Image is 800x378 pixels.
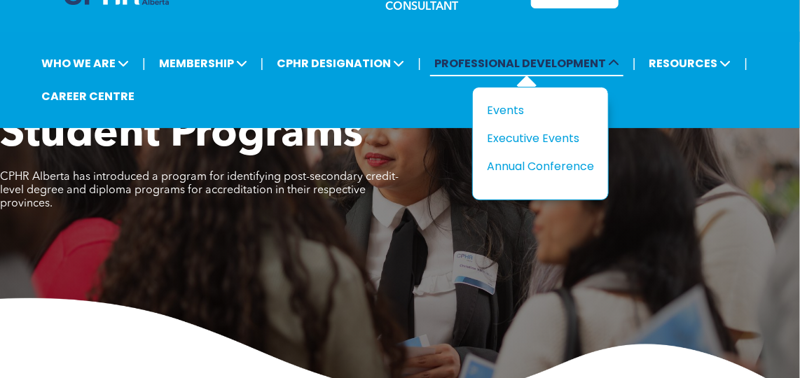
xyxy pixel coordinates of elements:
span: RESOURCES [645,50,736,76]
li: | [418,49,421,78]
div: Events [487,101,584,119]
span: PROFESSIONAL DEVELOPMENT [430,50,623,76]
li: | [633,49,636,78]
a: Annual Conference [487,157,594,175]
span: WHO WE ARE [37,50,133,76]
li: | [142,49,146,78]
li: | [261,49,264,78]
li: | [745,49,748,78]
span: CPHR DESIGNATION [273,50,408,76]
div: Executive Events [487,129,584,147]
a: Executive Events [487,129,594,147]
div: Annual Conference [487,157,584,175]
span: MEMBERSHIP [155,50,251,76]
a: CAREER CENTRE [37,83,139,109]
a: Events [487,101,594,119]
